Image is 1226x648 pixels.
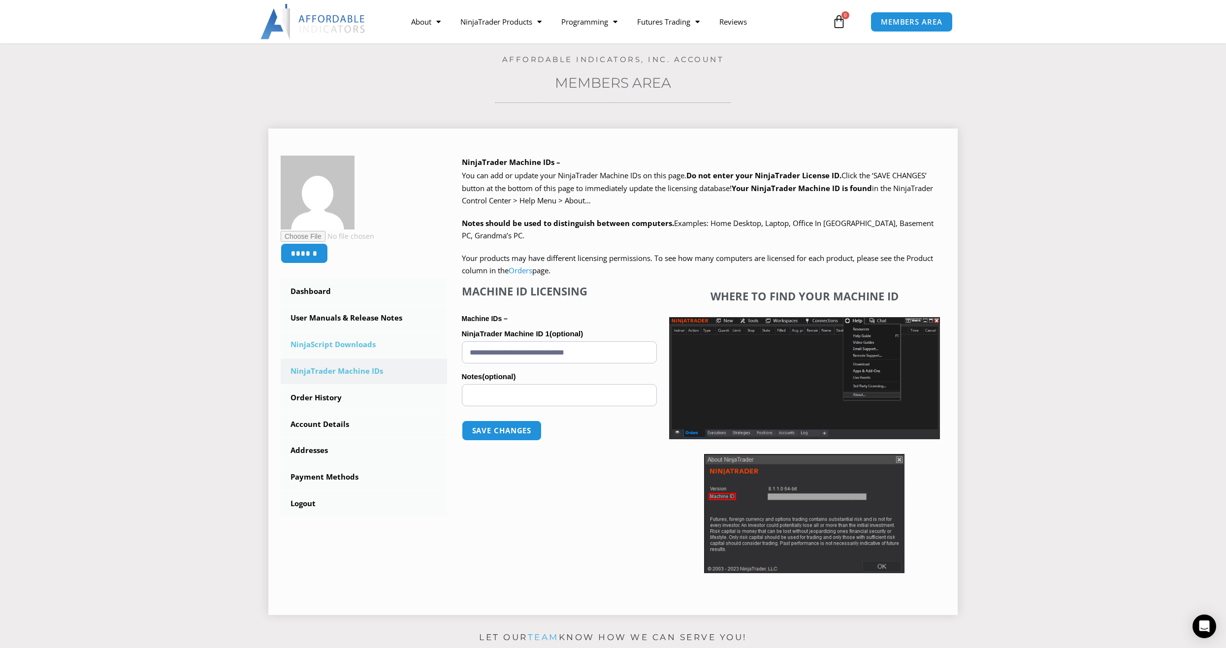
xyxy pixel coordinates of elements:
[281,385,447,411] a: Order History
[401,10,451,33] a: About
[462,421,542,441] button: Save changes
[281,156,355,229] img: 55323a3f3886161d965338e97c2cc67c7403182ba3cfa244fee7b5ba1405bc16
[462,170,933,205] span: Click the ‘SAVE CHANGES’ button at the bottom of this page to immediately update the licensing da...
[281,279,447,304] a: Dashboard
[509,265,532,275] a: Orders
[549,329,583,338] span: (optional)
[462,326,657,341] label: NinjaTrader Machine ID 1
[555,74,671,91] a: Members Area
[704,454,904,573] img: Screenshot 2025-01-17 114931 | Affordable Indicators – NinjaTrader
[462,315,508,323] strong: Machine IDs –
[281,438,447,463] a: Addresses
[401,10,830,33] nav: Menu
[551,10,627,33] a: Programming
[281,358,447,384] a: NinjaTrader Machine IDs
[281,332,447,357] a: NinjaScript Downloads
[462,218,674,228] strong: Notes should be used to distinguish between computers.
[841,11,849,19] span: 0
[281,491,447,517] a: Logout
[528,632,559,642] a: team
[871,12,953,32] a: MEMBERS AREA
[268,630,958,646] p: Let our know how we can serve you!
[281,464,447,490] a: Payment Methods
[686,170,841,180] b: Do not enter your NinjaTrader License ID.
[462,170,686,180] span: You can add or update your NinjaTrader Machine IDs on this page.
[710,10,757,33] a: Reviews
[462,157,560,167] b: NinjaTrader Machine IDs –
[482,372,516,381] span: (optional)
[462,218,934,241] span: Examples: Home Desktop, Laptop, Office In [GEOGRAPHIC_DATA], Basement PC, Grandma’s PC.
[281,279,447,517] nav: Account pages
[817,7,861,36] a: 0
[669,290,940,302] h4: Where to find your Machine ID
[451,10,551,33] a: NinjaTrader Products
[881,18,942,26] span: MEMBERS AREA
[732,183,872,193] strong: Your NinjaTrader Machine ID is found
[669,317,940,439] img: Screenshot 2025-01-17 1155544 | Affordable Indicators – NinjaTrader
[260,4,366,39] img: LogoAI | Affordable Indicators – NinjaTrader
[462,285,657,297] h4: Machine ID Licensing
[281,412,447,437] a: Account Details
[281,305,447,331] a: User Manuals & Release Notes
[462,253,933,276] span: Your products may have different licensing permissions. To see how many computers are licensed fo...
[627,10,710,33] a: Futures Trading
[502,55,724,64] a: Affordable Indicators, Inc. Account
[462,369,657,384] label: Notes
[1193,615,1216,638] div: Open Intercom Messenger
